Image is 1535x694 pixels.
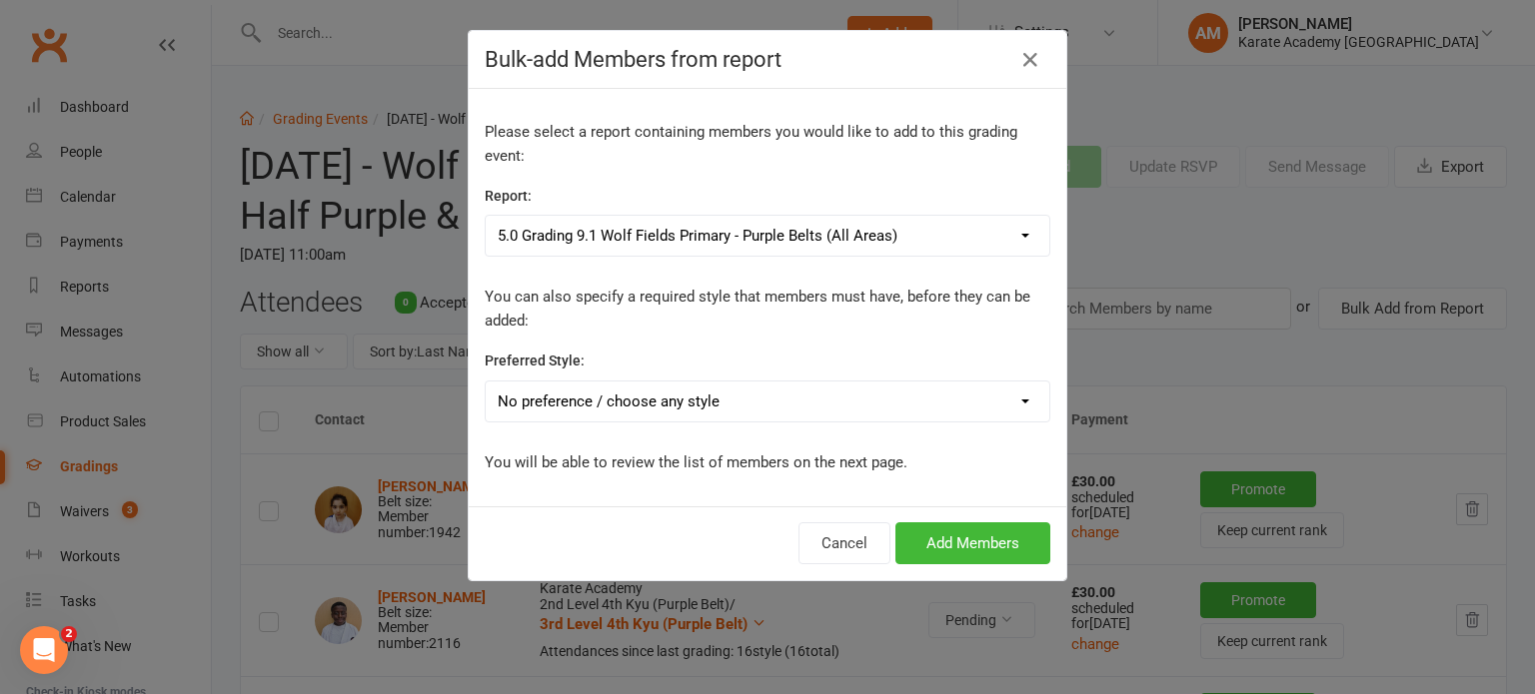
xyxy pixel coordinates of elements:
button: Close [1014,44,1046,76]
p: Please select a report containing members you would like to add to this grading event: [485,120,1050,168]
button: Cancel [798,522,890,564]
iframe: Intercom live chat [20,626,68,674]
p: You will be able to review the list of members on the next page. [485,450,1050,474]
span: 2 [61,626,77,642]
p: You can also specify a required style that members must have, before they can be added: [485,285,1050,333]
label: Preferred Style: [485,349,585,371]
h4: Bulk-add Members from report [485,47,1050,72]
button: Add Members [895,522,1050,564]
label: Report: [485,185,532,207]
